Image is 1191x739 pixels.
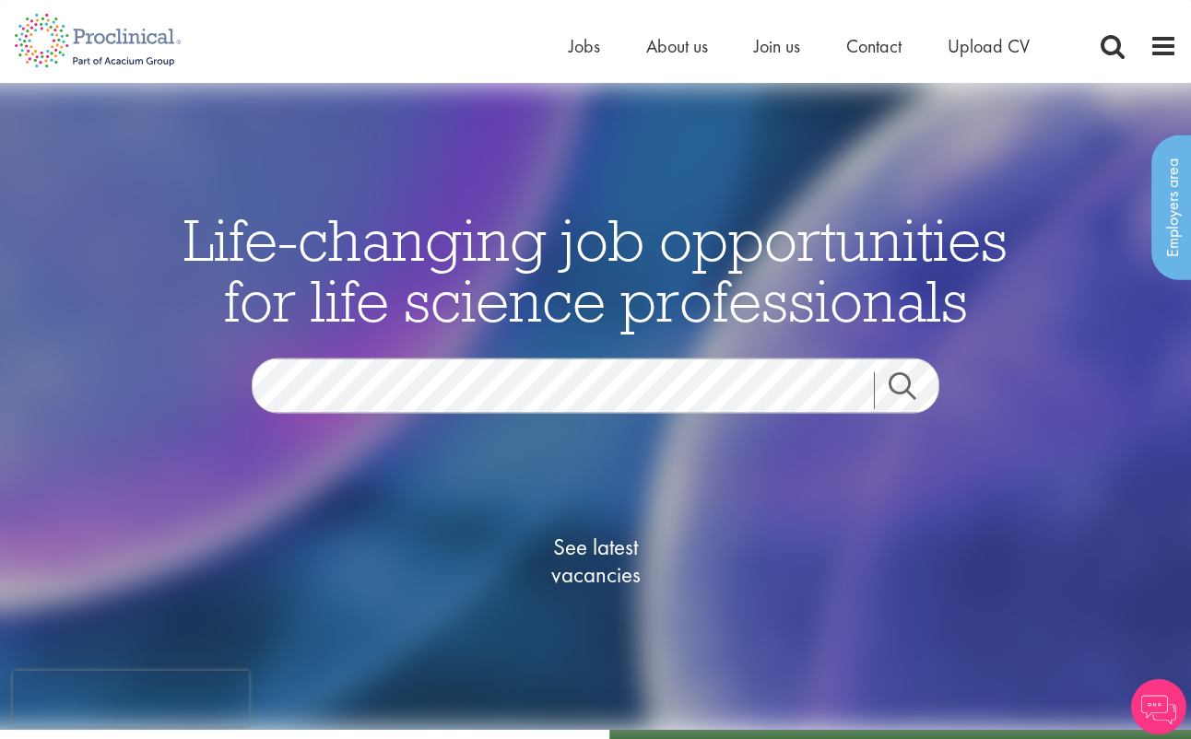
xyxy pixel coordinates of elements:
[503,460,688,663] a: See latestvacancies
[646,34,708,58] a: About us
[948,34,1030,58] a: Upload CV
[874,372,953,409] a: Job search submit button
[754,34,800,58] a: Join us
[569,34,600,58] a: Jobs
[13,671,249,726] iframe: reCAPTCHA
[1131,679,1186,734] img: Chatbot
[846,34,902,58] a: Contact
[503,534,688,589] span: See latest vacancies
[183,203,1008,337] span: Life-changing job opportunities for life science professionals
